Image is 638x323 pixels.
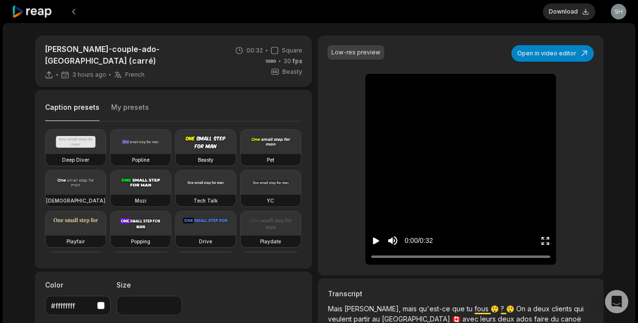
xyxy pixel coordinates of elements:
span: qui [574,305,584,313]
h3: Transcript [328,289,593,299]
label: Color [45,280,111,290]
button: Mute sound [387,235,399,247]
label: Size [116,280,182,290]
span: mais [403,305,419,313]
button: Play video [371,232,381,250]
button: Open in video editor [511,45,594,62]
span: partir [354,315,372,323]
button: My presets [111,102,149,121]
span: ados [516,315,534,323]
h3: Deep Diver [62,156,89,164]
span: faire [534,315,551,323]
span: [GEOGRAPHIC_DATA] [382,315,452,323]
h3: Tech Talk [194,197,218,204]
span: [PERSON_NAME], [344,305,403,313]
button: #ffffffff [45,296,111,315]
h3: Popline [132,156,149,164]
span: On [516,305,527,313]
span: leurs [480,315,498,323]
span: a [527,305,533,313]
h3: Mozi [135,197,147,204]
span: 00:32 [246,46,263,55]
h3: [DEMOGRAPHIC_DATA] [46,197,105,204]
span: du [551,315,561,323]
span: Mais [328,305,344,313]
div: #ffffffff [51,301,93,311]
span: que [452,305,467,313]
div: 0:00 / 0:32 [405,236,433,246]
h3: Playfair [66,238,85,245]
span: deux [498,315,516,323]
h3: Drive [199,238,212,245]
div: Open Intercom Messenger [605,290,628,313]
button: Enter Fullscreen [540,232,550,250]
span: fous [474,305,491,313]
button: Download [543,3,595,20]
span: fps [293,57,302,65]
h3: Playdate [260,238,281,245]
div: Low-res preview [331,48,380,57]
span: avec [462,315,480,323]
span: deux [533,305,552,313]
span: Beasty [282,68,302,76]
span: veulent [328,315,354,323]
span: 3 hours ago [72,71,106,79]
button: Caption presets [45,102,99,121]
h3: Popping [131,238,150,245]
span: Square [282,46,302,55]
span: 30 [283,57,302,66]
span: qu'est-ce [419,305,452,313]
span: clients [552,305,574,313]
span: au [372,315,382,323]
span: ? [501,305,506,313]
p: [PERSON_NAME]-couple-ado-[GEOGRAPHIC_DATA] (carré) [45,43,223,67]
span: tu [467,305,474,313]
span: French [125,71,145,79]
h3: Pet [267,156,274,164]
span: canoë [561,315,581,323]
h3: YC [267,197,274,204]
h3: Beasty [198,156,213,164]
